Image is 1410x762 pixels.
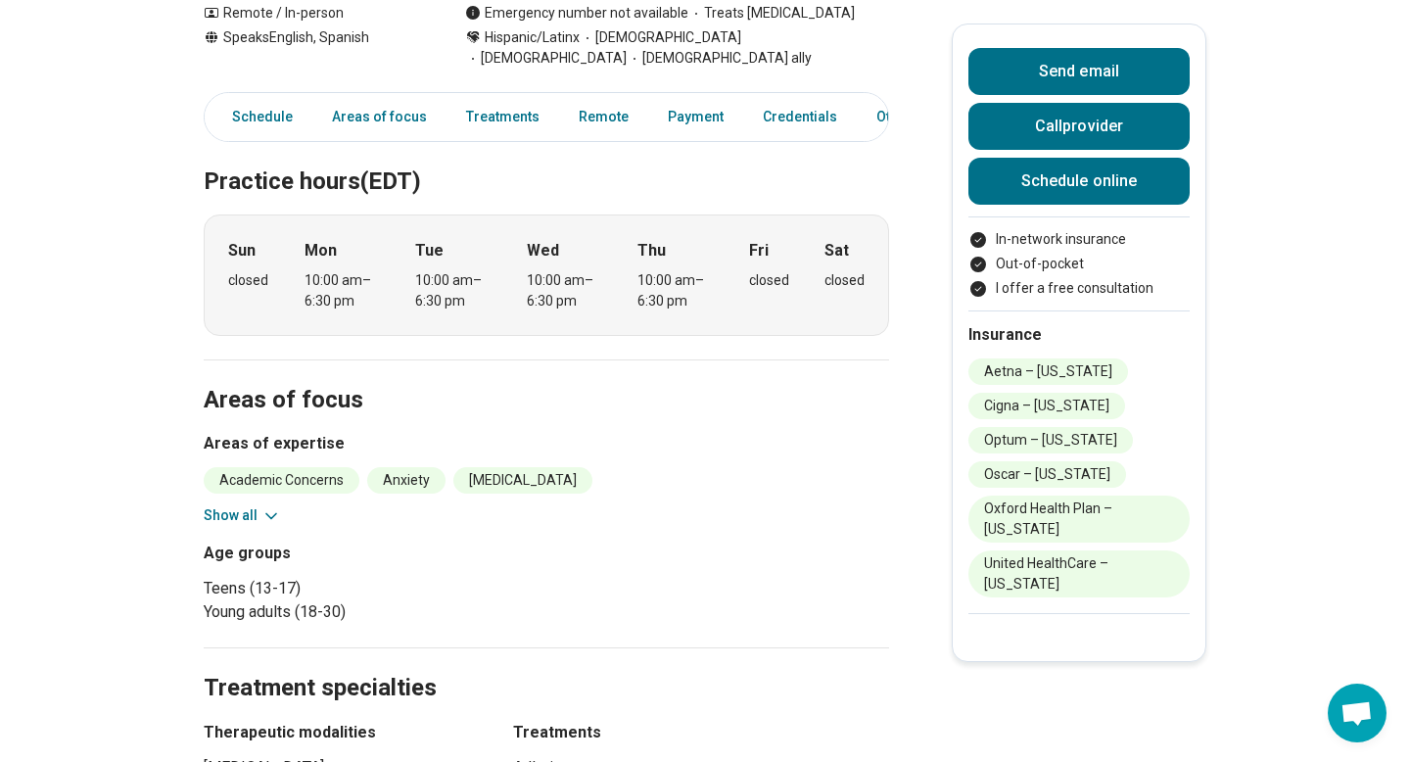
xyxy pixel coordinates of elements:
[968,229,1190,299] ul: Payment options
[453,467,592,494] li: [MEDICAL_DATA]
[751,97,849,137] a: Credentials
[204,467,359,494] li: Academic Concerns
[204,214,889,336] div: When does the program meet?
[204,27,426,69] div: Speaks English, Spanish
[968,550,1190,597] li: United HealthCare – [US_STATE]
[367,467,446,494] li: Anxiety
[968,229,1190,250] li: In-network insurance
[204,721,478,744] h3: Therapeutic modalities
[968,158,1190,205] a: Schedule online
[580,27,741,48] span: [DEMOGRAPHIC_DATA]
[968,254,1190,274] li: Out-of-pocket
[204,337,889,417] h2: Areas of focus
[204,625,889,705] h2: Treatment specialties
[865,97,935,137] a: Other
[415,239,444,262] strong: Tue
[749,239,769,262] strong: Fri
[968,278,1190,299] li: I offer a free consultation
[824,270,865,291] div: closed
[204,119,889,199] h2: Practice hours (EDT)
[305,270,380,311] div: 10:00 am – 6:30 pm
[968,461,1126,488] li: Oscar – [US_STATE]
[1328,684,1386,742] div: Open chat
[485,27,580,48] span: Hispanic/Latinx
[228,270,268,291] div: closed
[204,3,426,24] div: Remote / In-person
[968,496,1190,543] li: Oxford Health Plan – [US_STATE]
[209,97,305,137] a: Schedule
[968,358,1128,385] li: Aetna – [US_STATE]
[656,97,735,137] a: Payment
[968,103,1190,150] button: Callprovider
[228,239,256,262] strong: Sun
[968,323,1190,347] h2: Insurance
[305,239,337,262] strong: Mon
[204,577,539,600] li: Teens (13-17)
[204,542,539,565] h3: Age groups
[637,239,666,262] strong: Thu
[320,97,439,137] a: Areas of focus
[454,97,551,137] a: Treatments
[627,48,812,69] span: [DEMOGRAPHIC_DATA] ally
[637,270,713,311] div: 10:00 am – 6:30 pm
[527,239,559,262] strong: Wed
[415,270,491,311] div: 10:00 am – 6:30 pm
[465,3,688,24] div: Emergency number not available
[204,505,281,526] button: Show all
[513,721,889,744] h3: Treatments
[688,3,855,24] span: Treats [MEDICAL_DATA]
[968,48,1190,95] button: Send email
[527,270,602,311] div: 10:00 am – 6:30 pm
[824,239,849,262] strong: Sat
[567,97,640,137] a: Remote
[968,427,1133,453] li: Optum – [US_STATE]
[749,270,789,291] div: closed
[465,48,627,69] span: [DEMOGRAPHIC_DATA]
[204,432,889,455] h3: Areas of expertise
[204,600,539,624] li: Young adults (18-30)
[968,393,1125,419] li: Cigna – [US_STATE]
